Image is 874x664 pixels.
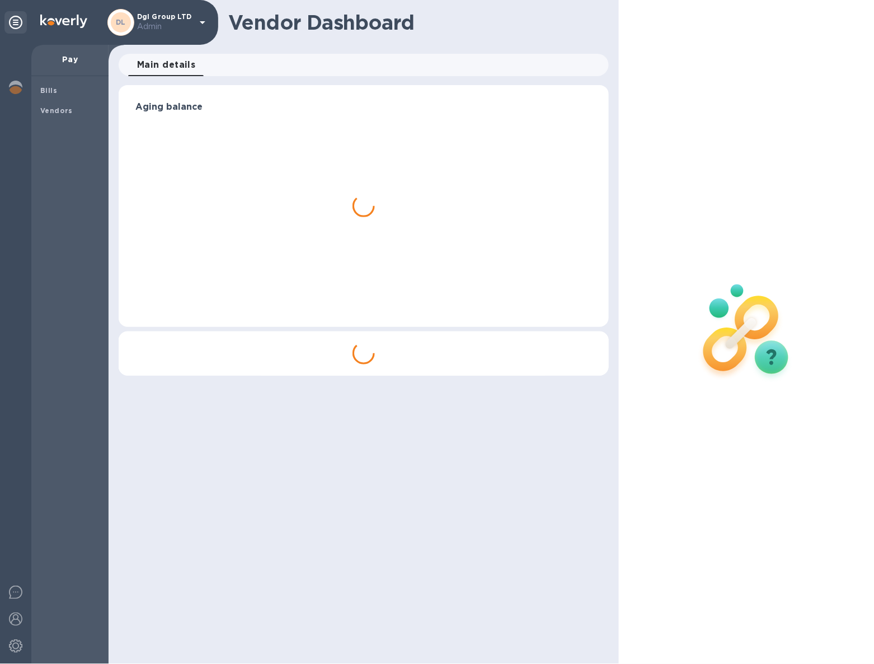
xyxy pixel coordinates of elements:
p: Dgl Group LTD [137,13,193,32]
h1: Vendor Dashboard [228,11,601,34]
b: DL [116,18,126,26]
b: Vendors [40,106,73,115]
img: Logo [40,15,87,28]
p: Pay [40,54,100,65]
h3: Aging balance [135,102,592,113]
span: Main details [137,57,196,73]
b: Bills [40,86,57,95]
p: Admin [137,21,193,32]
div: Unpin categories [4,11,27,34]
